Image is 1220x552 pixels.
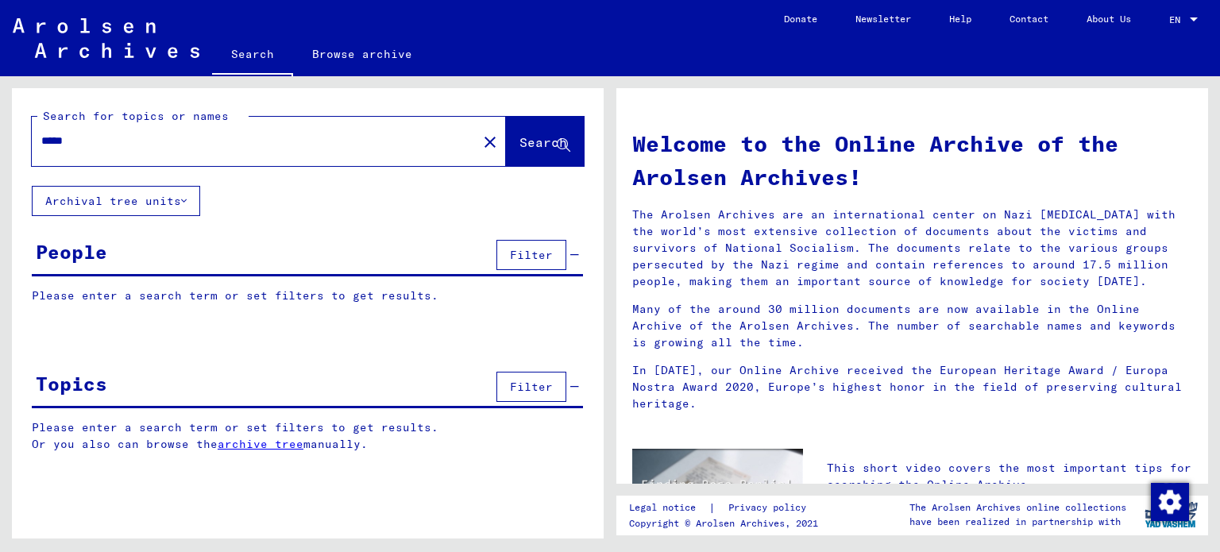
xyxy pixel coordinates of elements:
[32,186,200,216] button: Archival tree units
[629,500,708,516] a: Legal notice
[1141,495,1201,535] img: yv_logo.png
[1169,14,1187,25] span: EN
[293,35,431,73] a: Browse archive
[716,500,825,516] a: Privacy policy
[632,127,1192,194] h1: Welcome to the Online Archive of the Arolsen Archives!
[1150,482,1188,520] div: Change consent
[629,516,825,531] p: Copyright © Arolsen Archives, 2021
[827,460,1192,493] p: This short video covers the most important tips for searching the Online Archive.
[629,500,825,516] div: |
[43,109,229,123] mat-label: Search for topics or names
[632,207,1192,290] p: The Arolsen Archives are an international center on Nazi [MEDICAL_DATA] with the world’s most ext...
[909,515,1126,529] p: have been realized in partnership with
[32,288,583,304] p: Please enter a search term or set filters to get results.
[218,437,303,451] a: archive tree
[212,35,293,76] a: Search
[632,362,1192,412] p: In [DATE], our Online Archive received the European Heritage Award / Europa Nostra Award 2020, Eu...
[632,301,1192,351] p: Many of the around 30 million documents are now available in the Online Archive of the Arolsen Ar...
[13,18,199,58] img: Arolsen_neg.svg
[510,380,553,394] span: Filter
[496,372,566,402] button: Filter
[36,369,107,398] div: Topics
[519,134,567,150] span: Search
[474,125,506,157] button: Clear
[32,419,584,453] p: Please enter a search term or set filters to get results. Or you also can browse the manually.
[481,133,500,152] mat-icon: close
[632,449,803,542] img: video.jpg
[496,240,566,270] button: Filter
[506,117,584,166] button: Search
[1151,483,1189,521] img: Change consent
[36,237,107,266] div: People
[510,248,553,262] span: Filter
[909,500,1126,515] p: The Arolsen Archives online collections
